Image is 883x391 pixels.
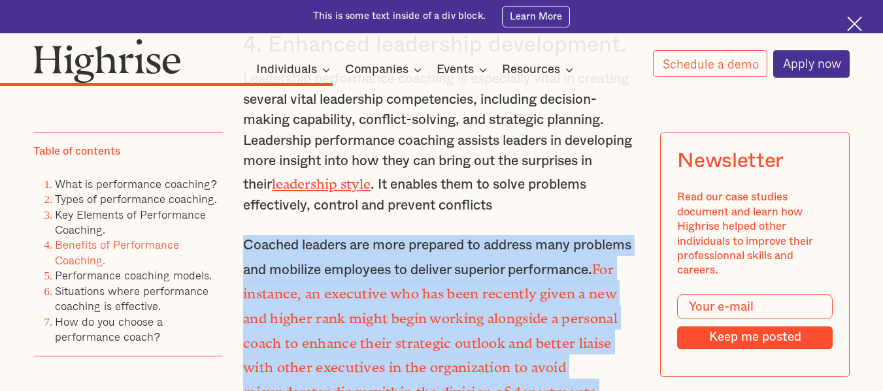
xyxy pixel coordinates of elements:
div: Table of contents [33,144,120,159]
a: Situations where performance coaching is effective. [55,282,208,315]
a: leadership style [272,176,371,185]
input: Your e-mail [677,294,833,319]
a: What is performance coaching? [55,174,216,192]
a: Learn More [502,6,570,27]
img: Cross icon [847,16,862,31]
a: Key Elements of Performance Coaching. [55,205,206,238]
div: Read our case studies document and learn how Highrise helped other individuals to improve their p... [677,190,833,278]
a: How do you choose a performance coach? [55,312,163,345]
div: This is some text inside of a div block. [313,10,486,23]
div: Events [437,62,491,78]
div: Companies [345,62,425,78]
div: Companies [345,62,408,78]
div: Events [437,62,474,78]
img: Highrise logo [33,39,181,83]
a: Types of performance coaching. [55,190,217,208]
a: Benefits of Performance Coaching. [55,236,179,268]
div: Individuals [256,62,334,78]
div: Resources [502,62,560,78]
div: Newsletter [677,149,784,174]
div: Individuals [256,62,317,78]
a: Performance coaching models. [55,266,212,284]
p: Leadership performance coaching is especially vital in creating several vital leadership competen... [243,69,640,216]
a: Apply now [773,50,850,78]
form: Modal Form [677,294,833,349]
a: Schedule a demo [653,50,768,77]
div: Resources [502,62,577,78]
input: Keep me posted [677,326,833,349]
